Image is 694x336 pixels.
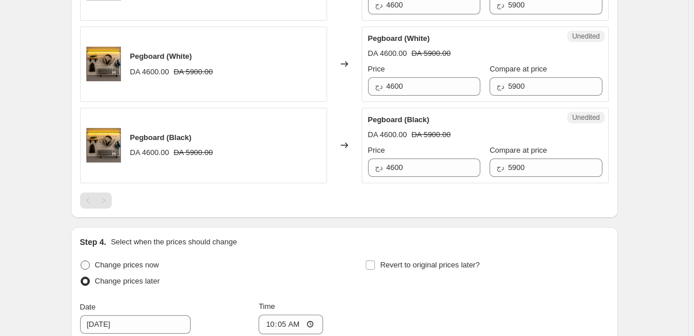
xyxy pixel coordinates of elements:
[375,163,383,172] span: دج
[259,302,275,311] span: Time
[368,65,385,73] span: Price
[259,315,323,334] input: 12:00
[173,66,213,78] strike: DA 5900.00
[375,82,383,90] span: دج
[368,34,430,43] span: Pegboard (White)
[130,133,192,142] span: Pegboard (Black)
[111,236,237,248] p: Select when the prices should change
[80,192,112,209] nav: Pagination
[95,261,159,269] span: Change prices now
[496,163,505,172] span: دج
[95,277,160,285] span: Change prices later
[490,146,547,154] span: Compare at price
[368,146,385,154] span: Price
[368,48,407,59] div: DA 4600.00
[572,113,600,122] span: Unedited
[380,261,480,269] span: Revert to original prices later?
[496,1,505,9] span: دج
[173,147,213,158] strike: DA 5900.00
[130,66,169,78] div: DA 4600.00
[80,303,96,311] span: Date
[130,147,169,158] div: DA 4600.00
[368,129,407,141] div: DA 4600.00
[572,32,600,41] span: Unedited
[80,315,191,334] input: 9/11/2025
[496,82,505,90] span: دج
[86,47,121,81] img: Green_and_White_Organic_Products_Logo_1_80x.png
[375,1,383,9] span: دج
[80,236,107,248] h2: Step 4.
[130,52,192,61] span: Pegboard (White)
[86,128,121,163] img: Green_and_White_Organic_Products_Logo_1_80x.png
[490,65,547,73] span: Compare at price
[411,48,450,59] strike: DA 5900.00
[411,129,450,141] strike: DA 5900.00
[368,115,430,124] span: Pegboard (Black)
